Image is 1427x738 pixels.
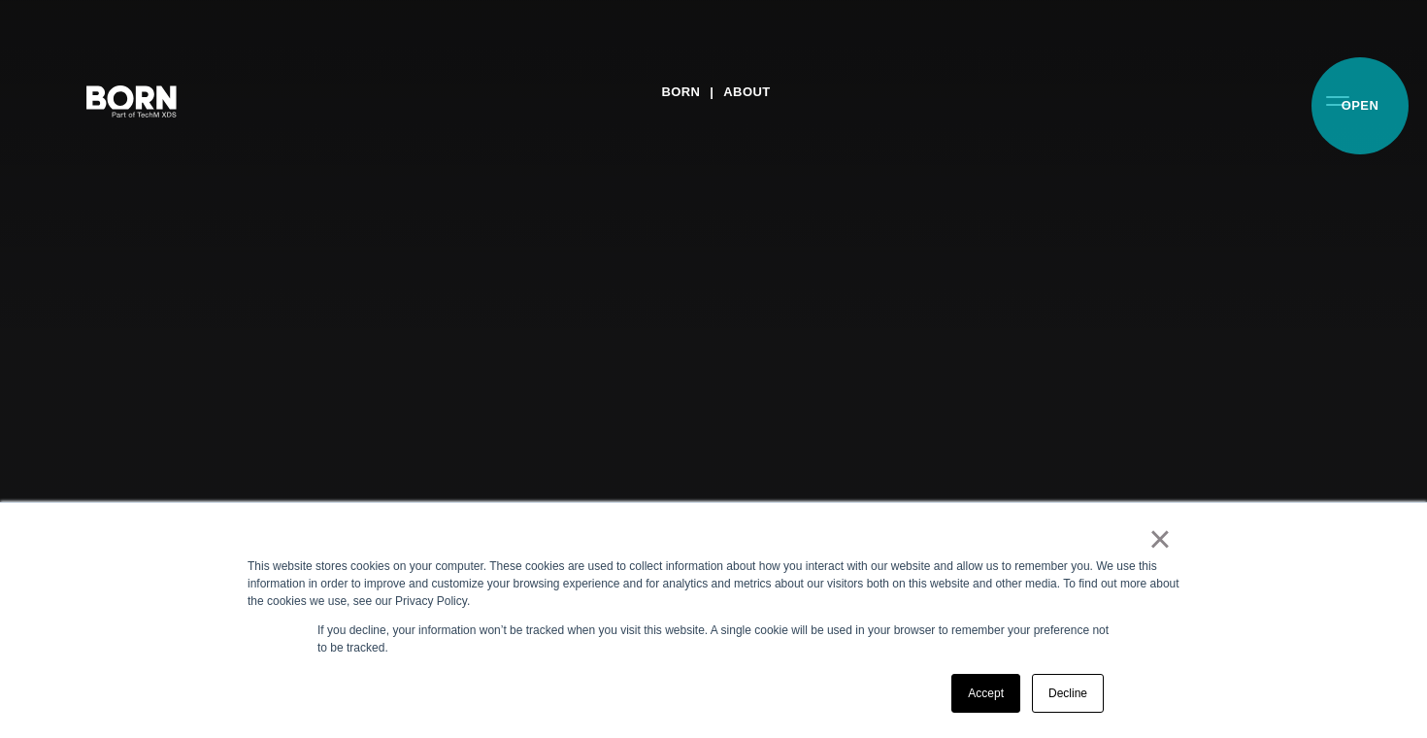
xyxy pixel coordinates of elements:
[723,78,770,107] a: About
[1314,80,1361,120] button: Open
[661,78,700,107] a: BORN
[1032,674,1104,713] a: Decline
[1148,530,1172,548] a: ×
[248,557,1179,610] div: This website stores cookies on your computer. These cookies are used to collect information about...
[951,674,1020,713] a: Accept
[317,621,1110,656] p: If you decline, your information won’t be tracked when you visit this website. A single cookie wi...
